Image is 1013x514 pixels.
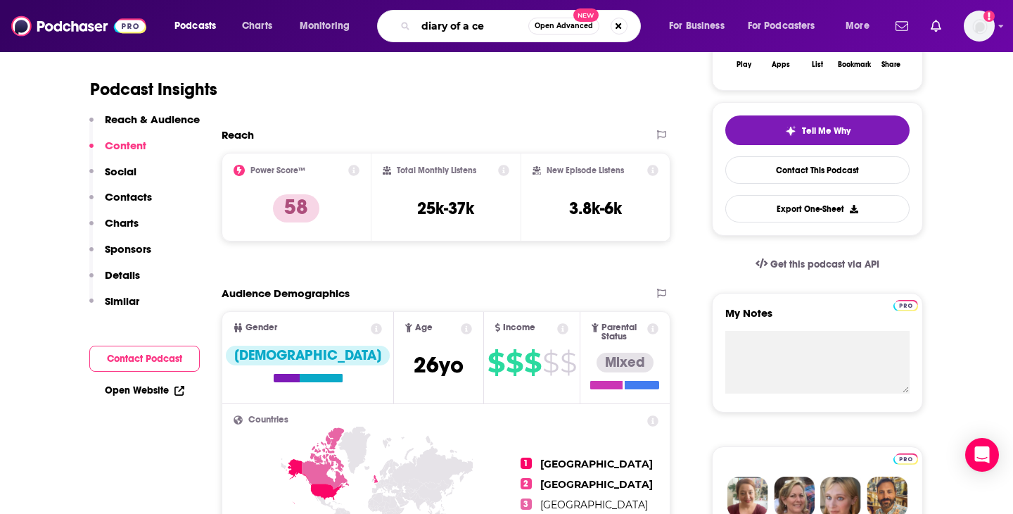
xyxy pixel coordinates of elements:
[273,194,319,222] p: 58
[573,8,599,22] span: New
[415,323,433,332] span: Age
[799,27,836,77] button: List
[417,198,474,219] h3: 25k-37k
[222,128,254,142] h2: Reach
[890,14,914,38] a: Show notifications dropdown
[250,165,305,175] h2: Power Score™
[242,16,272,36] span: Charts
[89,165,136,191] button: Social
[397,165,476,175] h2: Total Monthly Listens
[105,384,184,396] a: Open Website
[873,27,910,77] button: Share
[222,287,350,300] h2: Audience Demographics
[881,61,900,69] div: Share
[105,294,139,308] p: Similar
[226,346,390,365] div: [DEMOGRAPHIC_DATA]
[105,139,146,152] p: Content
[744,247,891,282] a: Get this podcast via API
[772,61,790,69] div: Apps
[836,15,887,37] button: open menu
[165,15,234,37] button: open menu
[414,351,464,379] span: 26 yo
[964,11,995,42] img: User Profile
[416,15,528,37] input: Search podcasts, credits, & more...
[569,198,622,219] h3: 3.8k-6k
[540,478,653,491] span: [GEOGRAPHIC_DATA]
[725,156,910,184] a: Contact This Podcast
[601,323,645,341] span: Parental Status
[233,15,281,37] a: Charts
[785,125,796,137] img: tell me why sparkle
[89,216,139,242] button: Charts
[964,11,995,42] button: Show profile menu
[540,499,648,511] span: [GEOGRAPHIC_DATA]
[846,16,869,36] span: More
[542,351,559,374] span: $
[105,242,151,256] p: Sponsors
[893,453,918,465] img: Podchaser Pro
[560,351,576,374] span: $
[983,11,995,22] svg: Add a profile image
[893,300,918,311] img: Podchaser Pro
[669,16,725,36] span: For Business
[812,61,823,69] div: List
[965,438,999,472] div: Open Intercom Messenger
[528,18,599,35] button: Open AdvancedNew
[174,16,216,36] span: Podcasts
[89,139,146,165] button: Content
[105,113,200,126] p: Reach & Audience
[725,27,762,77] button: Play
[893,451,918,465] a: Pro website
[725,306,910,331] label: My Notes
[770,258,879,270] span: Get this podcast via API
[547,165,624,175] h2: New Episode Listens
[893,298,918,311] a: Pro website
[290,15,368,37] button: open menu
[597,353,654,372] div: Mixed
[503,323,535,332] span: Income
[300,16,350,36] span: Monitoring
[838,61,871,69] div: Bookmark
[105,165,136,178] p: Social
[105,268,140,282] p: Details
[725,195,910,222] button: Export One-Sheet
[802,125,850,137] span: Tell Me Why
[659,15,742,37] button: open menu
[89,346,200,372] button: Contact Podcast
[524,351,541,374] span: $
[89,268,140,294] button: Details
[836,27,872,77] button: Bookmark
[535,23,593,30] span: Open Advanced
[762,27,798,77] button: Apps
[390,10,654,42] div: Search podcasts, credits, & more...
[105,216,139,230] p: Charts
[737,61,751,69] div: Play
[925,14,947,38] a: Show notifications dropdown
[521,478,532,489] span: 2
[725,115,910,145] button: tell me why sparkleTell Me Why
[506,351,523,374] span: $
[89,242,151,268] button: Sponsors
[89,294,139,320] button: Similar
[246,323,277,332] span: Gender
[90,79,217,100] h1: Podcast Insights
[964,11,995,42] span: Logged in as zeke_lerner
[488,351,504,374] span: $
[11,13,146,39] img: Podchaser - Follow, Share and Rate Podcasts
[748,16,815,36] span: For Podcasters
[89,190,152,216] button: Contacts
[521,499,532,510] span: 3
[105,190,152,203] p: Contacts
[521,458,532,469] span: 1
[89,113,200,139] button: Reach & Audience
[248,415,288,425] span: Countries
[540,458,653,470] span: [GEOGRAPHIC_DATA]
[739,15,836,37] button: open menu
